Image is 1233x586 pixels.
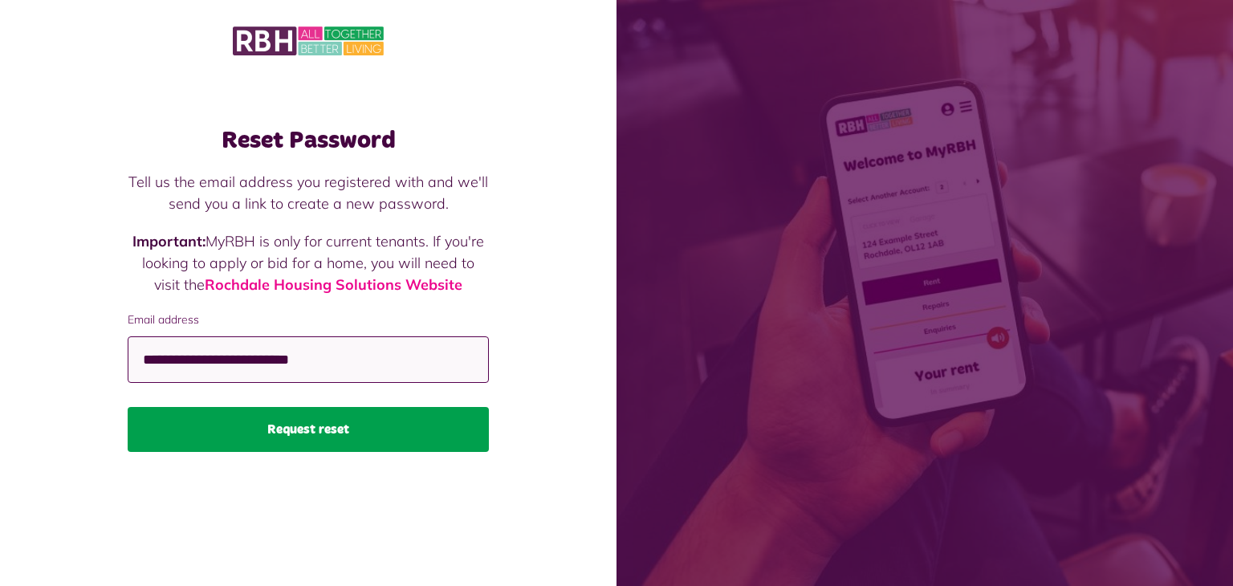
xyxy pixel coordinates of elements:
label: Email address [128,311,489,328]
a: Rochdale Housing Solutions Website [205,275,462,294]
strong: Important: [132,232,205,250]
h1: Reset Password [128,126,489,155]
p: Tell us the email address you registered with and we'll send you a link to create a new password. [128,171,489,214]
img: MyRBH [233,24,384,58]
p: MyRBH is only for current tenants. If you're looking to apply or bid for a home, you will need to... [128,230,489,295]
button: Request reset [128,407,489,452]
